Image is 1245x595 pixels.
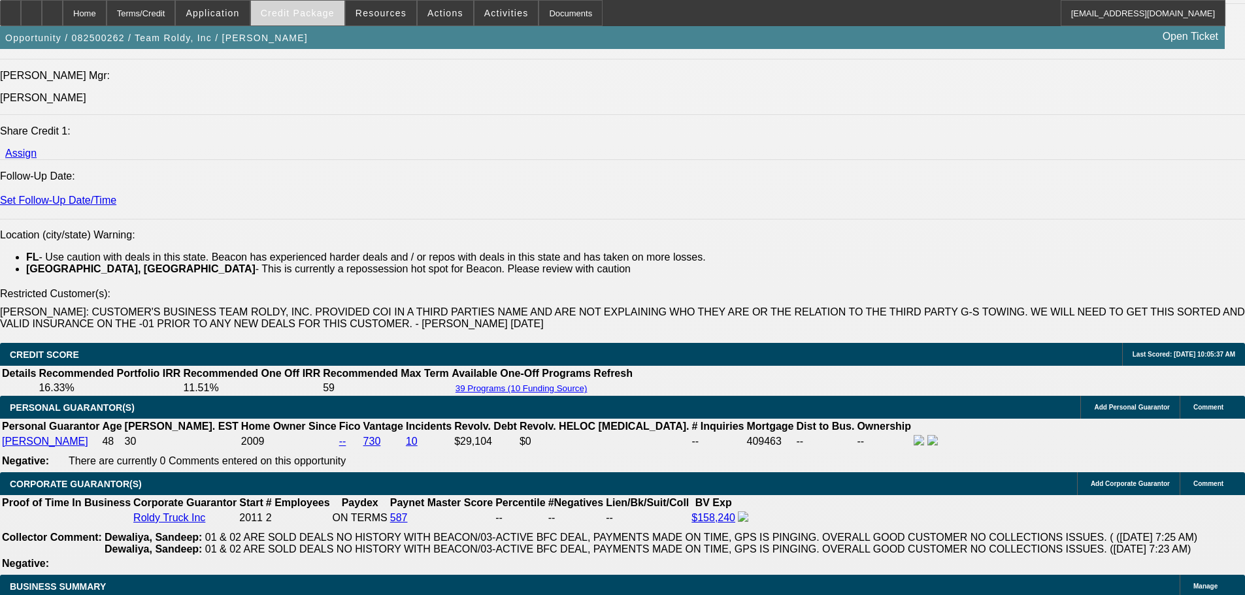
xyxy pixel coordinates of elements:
[101,434,122,449] td: 48
[695,497,732,508] b: BV Exp
[2,532,102,543] b: Collector Comment:
[451,367,592,380] th: Available One-Off Programs
[182,367,321,380] th: Recommended One Off IRR
[241,436,265,447] span: 2009
[406,436,418,447] a: 10
[332,511,388,525] td: ON TERMS
[205,532,1197,543] span: 01 & 02 ARE SOLD DEALS NO HISTORY WITH BEACON/03-ACTIVE BFC DEAL, PAYMENTS MADE ON TIME, GPS IS P...
[339,436,346,447] a: --
[452,383,591,394] button: 39 Programs (10 Funding Source)
[26,251,706,263] label: - Use caution with deals in this state. Beacon has experienced harder deals and / or repos with d...
[2,455,49,466] b: Negative:
[363,421,403,432] b: Vantage
[124,434,239,449] td: 30
[241,421,337,432] b: Home Owner Since
[927,435,938,445] img: linkedin-icon.png
[1094,404,1170,411] span: Add Personal Guarantor
[38,381,181,394] td: 16.33%
[691,421,744,432] b: # Inquiries
[322,367,450,380] th: Recommended Max Term
[5,33,308,43] span: Opportunity / 082500262 / Team Roldy, Inc / [PERSON_NAME]
[10,479,142,489] span: CORPORATE GUARANTOR(S)
[548,497,604,508] b: #Negatives
[747,421,794,432] b: Mortgage
[239,497,263,508] b: Start
[495,512,545,524] div: --
[26,251,39,263] b: FL
[261,8,335,18] span: Credit Package
[484,8,529,18] span: Activities
[1193,404,1223,411] span: Comment
[519,434,690,449] td: $0
[346,1,416,25] button: Resources
[26,263,256,274] b: [GEOGRAPHIC_DATA], [GEOGRAPHIC_DATA]
[691,512,735,523] a: $158,240
[691,434,744,449] td: --
[5,148,37,159] a: Assign
[322,381,450,394] td: 59
[914,435,924,445] img: facebook-icon.png
[856,434,912,449] td: --
[1091,480,1170,487] span: Add Corporate Guarantor
[1133,351,1235,358] span: Last Scored: [DATE] 10:05:37 AM
[606,497,689,508] b: Lien/Bk/Suit/Coll
[69,455,346,466] span: There are currently 0 Comments entered on this opportunity
[427,8,463,18] span: Actions
[2,421,99,432] b: Personal Guarantor
[390,497,493,508] b: Paynet Master Score
[548,512,604,524] div: --
[2,436,88,447] a: [PERSON_NAME]
[857,421,911,432] b: Ownership
[797,421,855,432] b: Dist to Bus.
[186,8,239,18] span: Application
[2,558,49,569] b: Negative:
[738,511,748,522] img: facebook-icon.png
[520,421,689,432] b: Revolv. HELOC [MEDICAL_DATA].
[605,511,689,525] td: --
[105,543,202,555] b: Dewaliya, Sandeep:
[176,1,249,25] button: Application
[495,497,545,508] b: Percentile
[356,8,407,18] span: Resources
[10,402,135,413] span: PERSONAL GUARANTOR(S)
[10,581,106,592] span: BUSINESS SUMMARY
[38,367,181,380] th: Recommended Portfolio IRR
[10,349,79,360] span: CREDIT SCORE
[454,434,518,449] td: $29,104
[133,497,237,508] b: Corporate Guarantor
[342,497,378,508] b: Paydex
[205,543,1191,555] span: 01 & 02 ARE SOLD DEALS NO HISTORY WITH BEACON/03-ACTIVE BFC DEAL, PAYMENTS MADE ON TIME, GPS IS P...
[265,511,331,525] td: 2
[390,512,408,523] a: 587
[363,436,381,447] a: 730
[239,511,263,525] td: 2011
[26,263,631,274] label: - This is currently a repossession hot spot for Beacon. Please review with caution
[182,381,321,394] td: 11.51%
[251,1,344,25] button: Credit Package
[339,421,361,432] b: Fico
[102,421,122,432] b: Age
[266,497,330,508] b: # Employees
[418,1,473,25] button: Actions
[1,367,37,380] th: Details
[796,434,855,449] td: --
[1193,480,1223,487] span: Comment
[133,512,205,523] a: Roldy Truck Inc
[105,532,202,543] b: Dewaliya, Sandeep:
[593,367,633,380] th: Refresh
[1,496,131,509] th: Proof of Time In Business
[454,421,517,432] b: Revolv. Debt
[406,421,452,432] b: Incidents
[1193,583,1218,590] span: Manage
[1157,25,1223,48] a: Open Ticket
[746,434,795,449] td: 409463
[474,1,539,25] button: Activities
[125,421,239,432] b: [PERSON_NAME]. EST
